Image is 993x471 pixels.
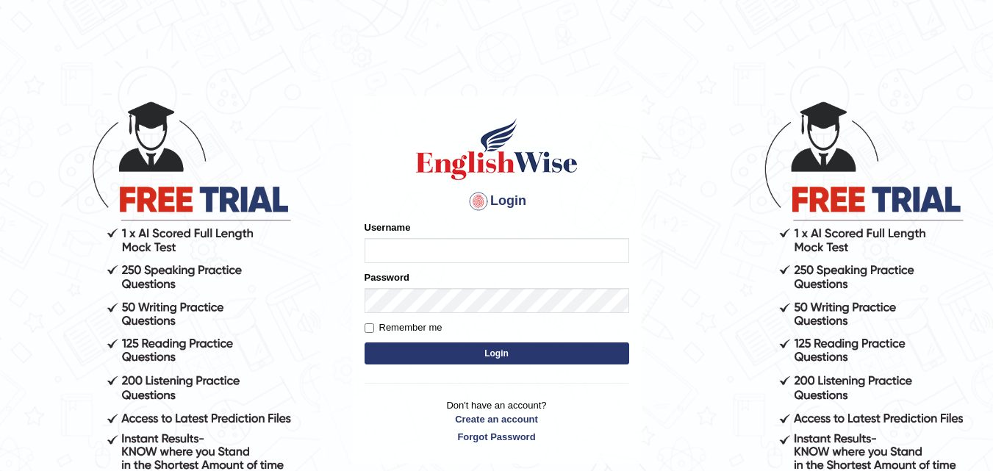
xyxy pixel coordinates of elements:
[365,320,442,335] label: Remember me
[365,342,629,364] button: Login
[365,190,629,213] h4: Login
[365,412,629,426] a: Create an account
[413,116,581,182] img: Logo of English Wise sign in for intelligent practice with AI
[365,220,411,234] label: Username
[365,430,629,444] a: Forgot Password
[365,398,629,444] p: Don't have an account?
[365,323,374,333] input: Remember me
[365,270,409,284] label: Password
